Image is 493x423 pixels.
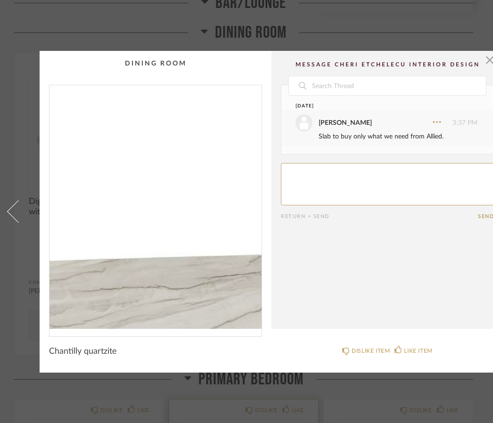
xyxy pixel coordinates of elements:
div: [PERSON_NAME] [319,118,372,128]
span: Chantilly quartzite [49,346,117,357]
div: LIKE ITEM [404,346,432,356]
div: 3:37 PM [296,114,477,131]
img: e9e29a09-07d6-4c67-93b8-7f8b5fad35e5_1000x1000.jpg [49,85,262,329]
div: 0 [49,85,262,329]
div: Return = Send [281,213,478,220]
input: Search Thread [311,76,486,95]
div: DISLIKE ITEM [352,346,390,356]
div: Slab to buy only what we need from Allied. [319,131,477,142]
div: [DATE] [296,103,460,110]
